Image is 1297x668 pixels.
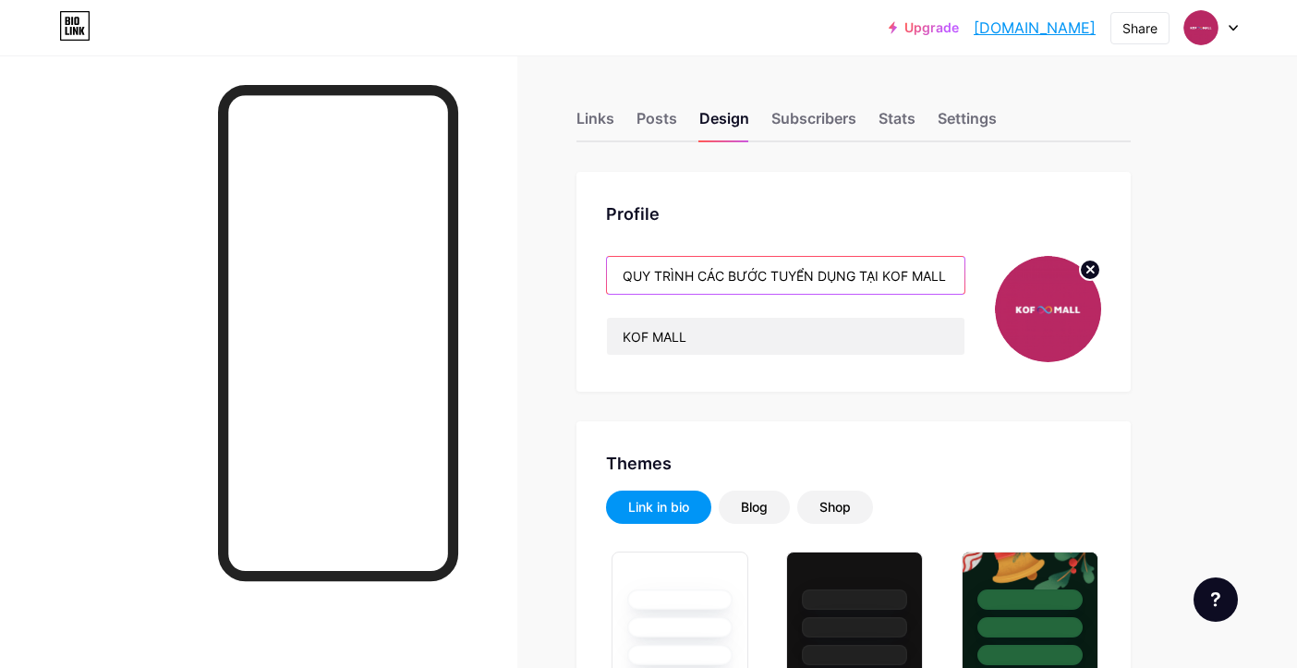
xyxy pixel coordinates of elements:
div: Design [699,107,749,140]
img: king90 [995,256,1101,362]
input: Name [607,257,964,294]
a: Upgrade [889,20,959,35]
div: Link in bio [628,498,689,516]
div: Subscribers [771,107,856,140]
div: Shop [819,498,851,516]
div: Posts [636,107,677,140]
div: Profile [606,201,1101,226]
div: Links [576,107,614,140]
div: Themes [606,451,1101,476]
div: Stats [879,107,915,140]
img: king90 [1183,10,1218,45]
div: Settings [938,107,997,140]
input: Bio [607,318,964,355]
div: Share [1122,18,1158,38]
div: Blog [741,498,768,516]
a: [DOMAIN_NAME] [974,17,1096,39]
